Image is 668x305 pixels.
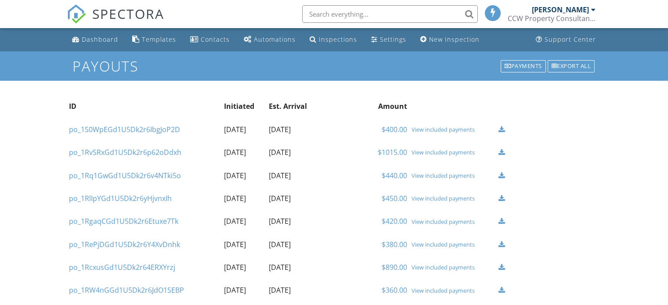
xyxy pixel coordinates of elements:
a: Payments [500,59,547,73]
div: Templates [142,35,176,43]
a: $420.00 [382,216,407,226]
td: [DATE] [267,118,321,141]
a: $400.00 [382,125,407,134]
td: [DATE] [267,210,321,233]
td: [DATE] [267,233,321,256]
th: Initiated [222,95,267,118]
a: View included payments [412,241,494,248]
td: [DATE] [222,187,267,210]
th: Amount [321,95,409,118]
h1: Payouts [72,58,596,74]
td: [DATE] [222,279,267,301]
a: Inspections [306,32,361,48]
th: ID [67,95,222,118]
div: Dashboard [82,35,118,43]
a: po_1RW4nGGd1U5Dk2r6JdO1SEBP [69,285,184,295]
td: [DATE] [267,187,321,210]
a: SPECTORA [67,12,164,30]
div: Automations [254,35,296,43]
a: $1015.00 [378,147,407,157]
a: $890.00 [382,262,407,272]
td: [DATE] [222,210,267,233]
div: Payments [501,60,546,72]
img: The Best Home Inspection Software - Spectora [67,4,86,24]
a: View included payments [412,264,494,271]
div: New Inspection [429,35,480,43]
div: Settings [380,35,406,43]
a: Support Center [532,32,599,48]
a: Automations (Basic) [240,32,299,48]
a: po_1S0WpEGd1U5Dk2r6IbgJoP2D [69,125,180,134]
div: Contacts [201,35,230,43]
div: Support Center [545,35,596,43]
a: Contacts [187,32,233,48]
a: Settings [368,32,410,48]
a: View included payments [412,126,494,133]
a: View included payments [412,287,494,294]
span: SPECTORA [92,4,164,23]
td: [DATE] [222,141,267,164]
a: View included payments [412,172,494,179]
td: [DATE] [222,118,267,141]
th: Est. Arrival [267,95,321,118]
td: [DATE] [267,164,321,187]
a: po_1RcxusGd1U5Dk2r64ERXYrzj [69,262,175,272]
a: View included payments [412,218,494,225]
div: Inspections [319,35,357,43]
a: $360.00 [382,285,407,295]
td: [DATE] [267,141,321,164]
td: [DATE] [222,256,267,279]
div: Export all [548,60,595,72]
a: View included payments [412,195,494,202]
a: po_1RePjDGd1U5Dk2r6Y4XvDnhk [69,240,180,249]
a: $380.00 [382,240,407,249]
a: $440.00 [382,171,407,180]
div: [PERSON_NAME] [532,5,589,14]
a: po_1RlIpYGd1U5Dk2r6yHjvnxIh [69,194,172,203]
td: [DATE] [267,256,321,279]
td: [DATE] [267,279,321,301]
a: po_1RgaqCGd1U5Dk2r6Etuxe7Tk [69,216,178,226]
a: Templates [129,32,180,48]
a: $450.00 [382,194,407,203]
td: [DATE] [222,164,267,187]
a: View included payments [412,149,494,156]
input: Search everything... [302,5,478,23]
a: po_1Rq1GwGd1U5Dk2r6v4NTki5o [69,171,181,180]
a: New Inspection [417,32,483,48]
a: po_1RvSRxGd1U5Dk2r6p62oDdxh [69,147,181,157]
div: CCW Property Consultants LLC [508,14,596,23]
a: Dashboard [69,32,122,48]
a: Export all [547,59,596,73]
td: [DATE] [222,233,267,256]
